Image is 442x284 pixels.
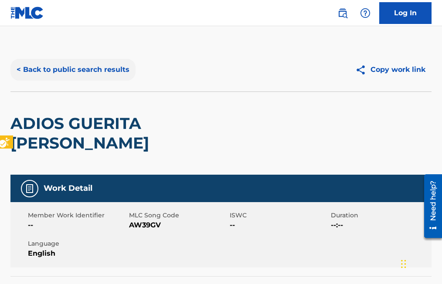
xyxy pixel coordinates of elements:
span: Duration [331,211,430,220]
iframe: Hubspot Iframe [398,242,442,284]
button: Copy work link [349,59,432,81]
div: Chat Widget [398,242,442,284]
span: Language [28,239,127,248]
img: Copy work link [355,64,371,75]
h5: Work Detail [44,183,92,193]
iframe: Iframe | Resource Center [418,171,442,241]
span: -- [230,220,329,230]
a: Log In [379,2,432,24]
button: < Back to public search results [10,59,136,81]
span: Member Work Identifier [28,211,127,220]
span: --:-- [331,220,430,230]
img: Work Detail [24,183,35,194]
img: MLC Logo [10,7,44,19]
span: -- [28,220,127,230]
span: MLC Song Code [129,211,228,220]
img: help [360,8,371,18]
span: ISWC [230,211,329,220]
span: English [28,248,127,259]
img: search [337,8,348,18]
h2: ADIOS GUERITA [PERSON_NAME] [10,114,263,153]
div: Drag [401,251,406,277]
span: AW39GV [129,220,228,230]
